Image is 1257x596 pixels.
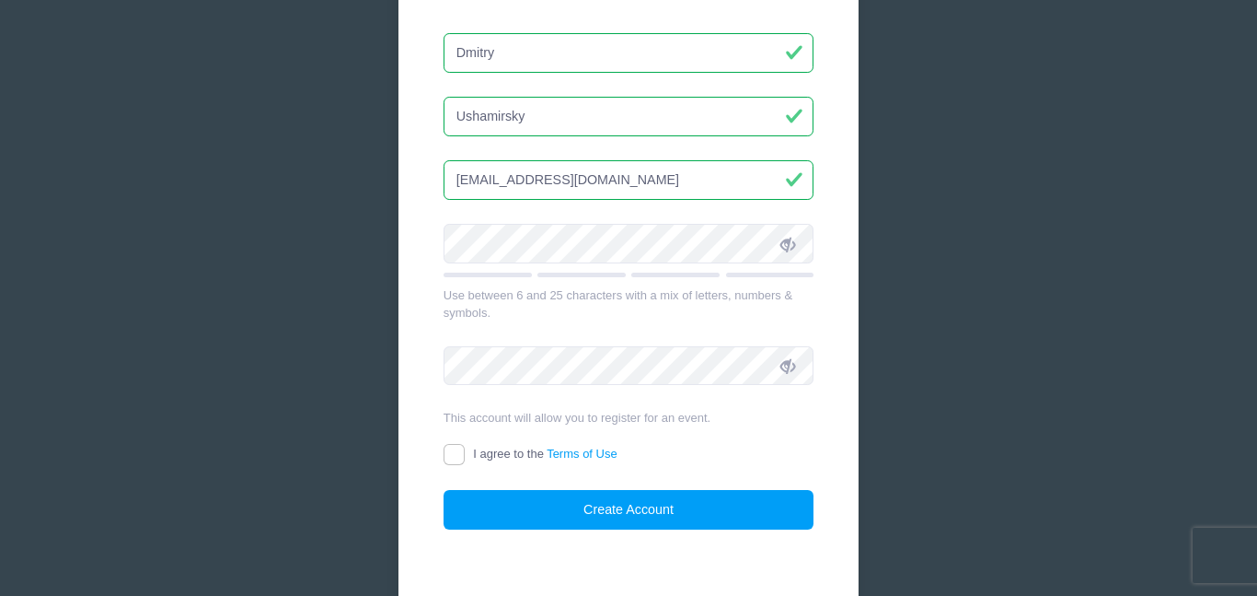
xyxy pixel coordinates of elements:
div: This account will allow you to register for an event. [444,409,814,427]
button: Create Account [444,490,814,530]
span: I agree to the [473,447,617,461]
input: Email [444,160,814,200]
a: Terms of Use [547,447,617,461]
input: Last Name [444,97,814,136]
input: I agree to theTerms of Use [444,444,465,465]
input: First Name [444,33,814,73]
div: Use between 6 and 25 characters with a mix of letters, numbers & symbols. [444,286,814,322]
